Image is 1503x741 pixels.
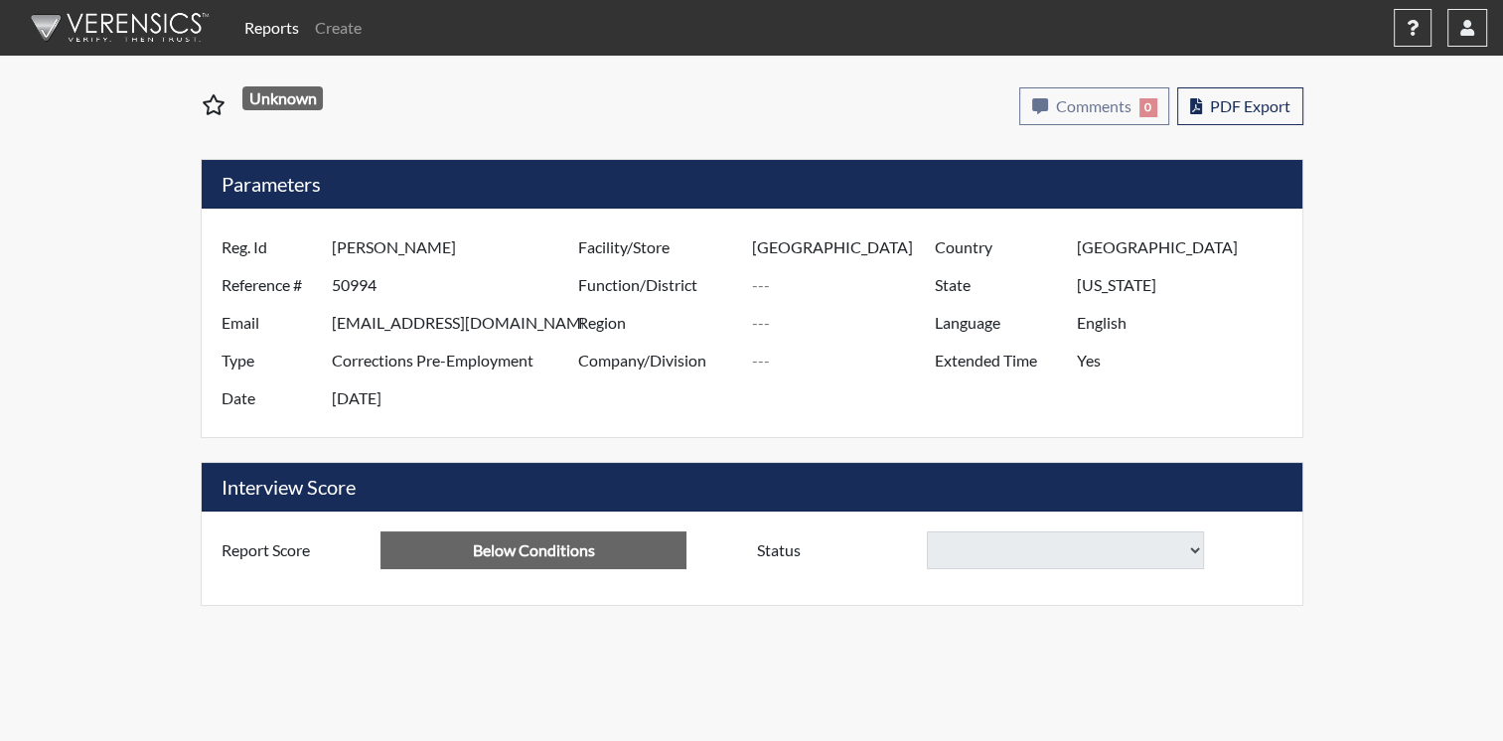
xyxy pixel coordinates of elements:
[751,304,940,342] input: ---
[1077,304,1296,342] input: ---
[751,266,940,304] input: ---
[332,342,583,379] input: ---
[242,86,323,110] span: Unknown
[563,304,752,342] label: Region
[751,228,940,266] input: ---
[1077,342,1296,379] input: ---
[920,266,1077,304] label: State
[1210,96,1290,115] span: PDF Export
[207,342,332,379] label: Type
[202,160,1302,209] h5: Parameters
[207,304,332,342] label: Email
[207,266,332,304] label: Reference #
[920,304,1077,342] label: Language
[207,379,332,417] label: Date
[1056,96,1131,115] span: Comments
[332,266,583,304] input: ---
[563,228,752,266] label: Facility/Store
[202,463,1302,512] h5: Interview Score
[920,342,1077,379] label: Extended Time
[1019,87,1169,125] button: Comments0
[751,342,940,379] input: ---
[207,228,332,266] label: Reg. Id
[1077,266,1296,304] input: ---
[920,228,1077,266] label: Country
[1177,87,1303,125] button: PDF Export
[332,228,583,266] input: ---
[307,8,370,48] a: Create
[1139,98,1156,116] span: 0
[563,266,752,304] label: Function/District
[1077,228,1296,266] input: ---
[742,531,1297,569] div: Document a decision to hire or decline a candiate
[332,304,583,342] input: ---
[332,379,583,417] input: ---
[236,8,307,48] a: Reports
[563,342,752,379] label: Company/Division
[742,531,927,569] label: Status
[380,531,686,569] input: ---
[207,531,381,569] label: Report Score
